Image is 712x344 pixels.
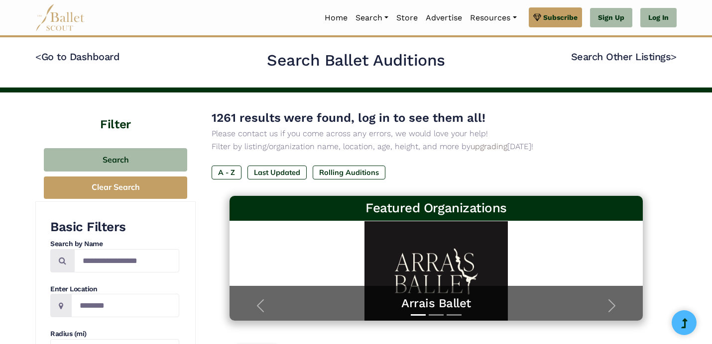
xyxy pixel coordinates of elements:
[35,51,119,63] a: <Go to Dashboard
[429,309,444,321] button: Slide 2
[313,166,385,179] label: Rolling Auditions
[50,219,179,236] h3: Basic Filters
[471,142,507,151] a: upgrading
[590,8,632,28] a: Sign Up
[35,50,41,63] code: <
[671,50,677,63] code: >
[212,127,661,140] p: Please contact us if you come across any errors, we would love your help!
[237,200,635,217] h3: Featured Organizations
[267,50,445,71] h2: Search Ballet Auditions
[50,239,179,249] h4: Search by Name
[71,294,179,317] input: Location
[50,329,179,339] h4: Radius (mi)
[35,92,196,133] h4: Filter
[239,296,633,311] a: Arrais Ballet
[447,309,462,321] button: Slide 3
[640,8,677,28] a: Log In
[44,148,187,172] button: Search
[422,7,466,28] a: Advertise
[543,12,578,23] span: Subscribe
[321,7,352,28] a: Home
[529,7,582,27] a: Subscribe
[44,176,187,199] button: Clear Search
[571,51,677,63] a: Search Other Listings>
[392,7,422,28] a: Store
[50,284,179,294] h4: Enter Location
[352,7,392,28] a: Search
[212,166,241,179] label: A - Z
[212,140,661,153] p: Filter by listing/organization name, location, age, height, and more by [DATE]!
[466,7,520,28] a: Resources
[411,309,426,321] button: Slide 1
[533,12,541,23] img: gem.svg
[74,249,179,272] input: Search by names...
[247,166,307,179] label: Last Updated
[212,111,485,125] span: 1261 results were found, log in to see them all!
